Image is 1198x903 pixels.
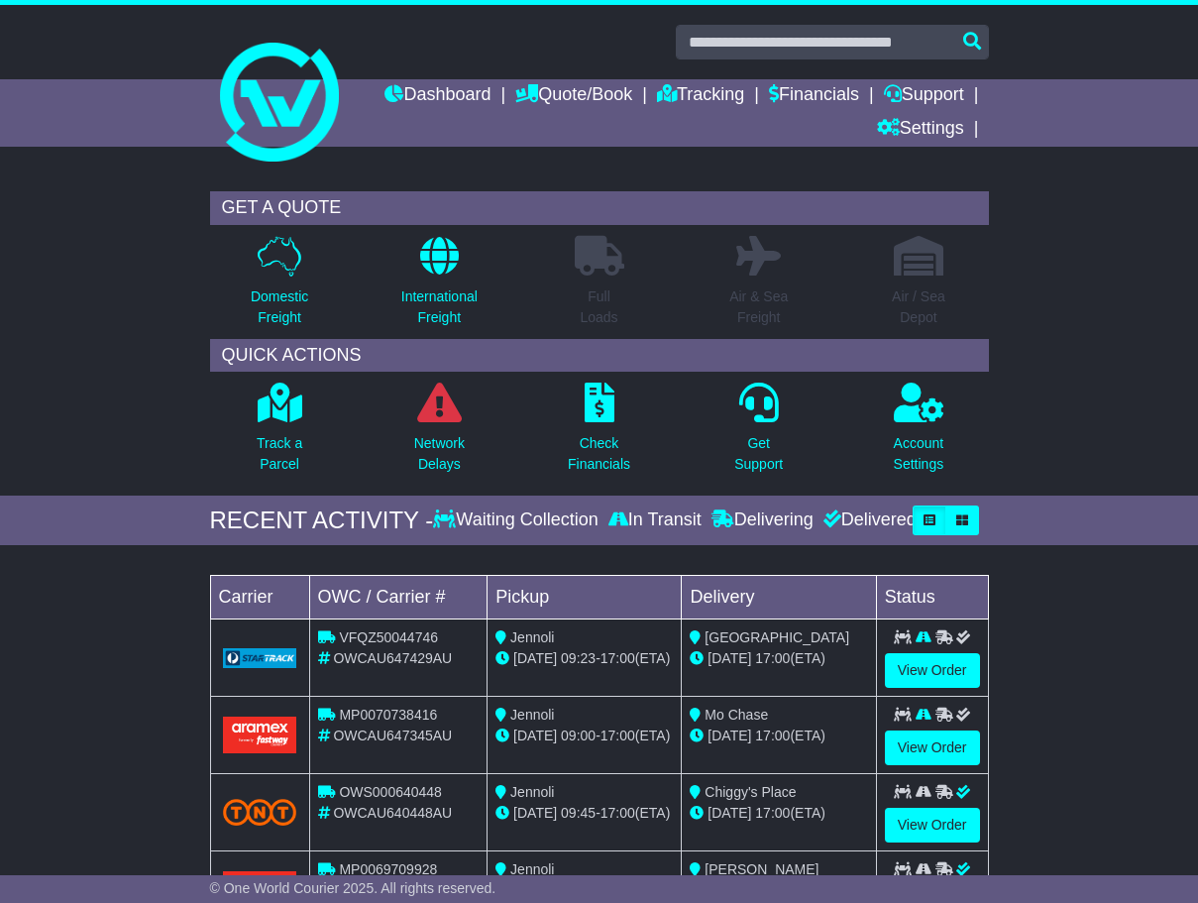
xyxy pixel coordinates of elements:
[600,728,635,743] span: 17:00
[513,650,557,666] span: [DATE]
[333,728,452,743] span: OWCAU647345AU
[495,726,673,746] div: - (ETA)
[400,235,479,339] a: InternationalFreight
[210,339,989,373] div: QUICK ACTIONS
[884,79,964,113] a: Support
[339,629,438,645] span: VFQZ50044746
[575,286,624,328] p: Full Loads
[561,728,596,743] span: 09:00
[210,576,309,620] td: Carrier
[708,650,751,666] span: [DATE]
[707,509,818,531] div: Delivering
[561,650,596,666] span: 09:23
[603,509,707,531] div: In Transit
[708,805,751,821] span: [DATE]
[339,784,442,800] span: OWS000640448
[333,805,452,821] span: OWCAU640448AU
[510,861,554,877] span: Jennoli
[682,576,876,620] td: Delivery
[705,629,849,645] span: [GEOGRAPHIC_DATA]
[495,803,673,824] div: - (ETA)
[495,648,673,669] div: - (ETA)
[309,576,488,620] td: OWC / Carrier #
[488,576,682,620] td: Pickup
[705,707,768,723] span: Mo Chase
[433,509,602,531] div: Waiting Collection
[256,382,303,486] a: Track aParcel
[818,509,917,531] div: Delivered
[333,650,452,666] span: OWCAU647429AU
[223,799,297,826] img: TNT_Domestic.png
[513,728,557,743] span: [DATE]
[690,803,867,824] div: (ETA)
[413,382,466,486] a: NetworkDelays
[892,286,945,328] p: Air / Sea Depot
[510,784,554,800] span: Jennoli
[876,576,988,620] td: Status
[885,731,980,765] a: View Order
[734,433,783,475] p: Get Support
[567,382,631,486] a: CheckFinancials
[339,707,437,723] span: MP0070738416
[657,79,744,113] a: Tracking
[755,805,790,821] span: 17:00
[755,650,790,666] span: 17:00
[384,79,490,113] a: Dashboard
[510,629,554,645] span: Jennoli
[729,286,788,328] p: Air & Sea Freight
[690,648,867,669] div: (ETA)
[733,382,784,486] a: GetSupport
[251,286,308,328] p: Domestic Freight
[250,235,309,339] a: DomesticFreight
[401,286,478,328] p: International Freight
[894,433,944,475] p: Account Settings
[513,805,557,821] span: [DATE]
[705,784,796,800] span: Chiggy's Place
[877,113,964,147] a: Settings
[769,79,859,113] a: Financials
[210,880,496,896] span: © One World Courier 2025. All rights reserved.
[339,861,437,877] span: MP0069709928
[690,726,867,746] div: (ETA)
[705,861,818,877] span: [PERSON_NAME]
[223,648,297,668] img: GetCarrierServiceLogo
[885,653,980,688] a: View Order
[600,805,635,821] span: 17:00
[223,717,297,753] img: Aramex.png
[515,79,632,113] a: Quote/Book
[708,728,751,743] span: [DATE]
[568,433,630,475] p: Check Financials
[600,650,635,666] span: 17:00
[561,805,596,821] span: 09:45
[510,707,554,723] span: Jennoli
[885,808,980,843] a: View Order
[210,191,989,225] div: GET A QUOTE
[755,728,790,743] span: 17:00
[257,433,302,475] p: Track a Parcel
[414,433,465,475] p: Network Delays
[893,382,945,486] a: AccountSettings
[210,507,434,535] div: RECENT ACTIVITY -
